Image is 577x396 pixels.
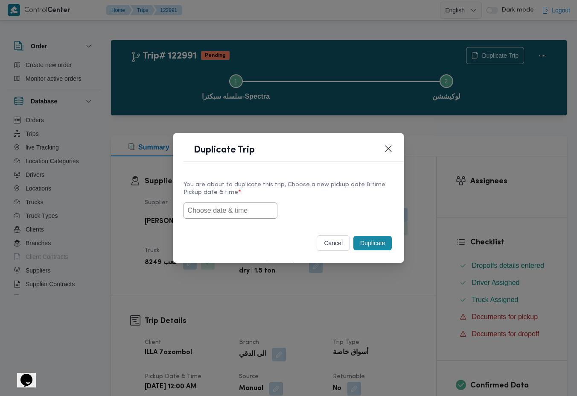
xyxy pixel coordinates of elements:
button: cancel [317,235,350,251]
iframe: chat widget [9,362,36,387]
button: Closes this modal window [383,144,393,154]
button: Duplicate [353,236,392,250]
input: Choose date & time [184,202,277,219]
label: Pickup date & time [184,189,394,202]
h1: Duplicate Trip [194,144,255,157]
div: You are about to duplicate this trip, Choose a new pickup date & time [184,180,394,189]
